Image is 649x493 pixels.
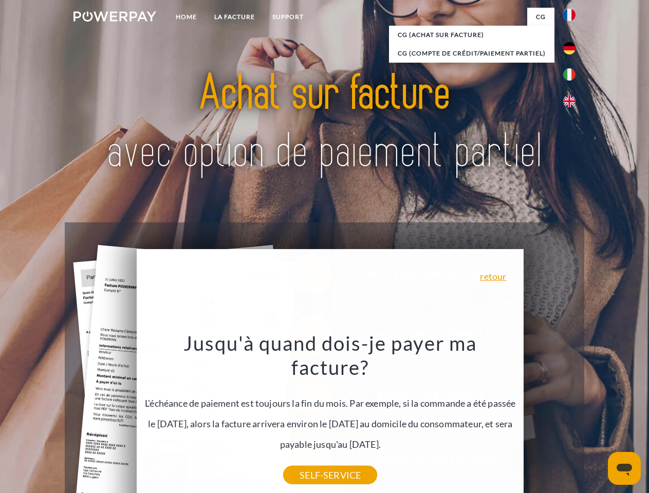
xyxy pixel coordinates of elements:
[563,68,576,81] img: it
[527,8,554,26] a: CG
[283,466,377,484] a: SELF-SERVICE
[563,9,576,21] img: fr
[480,272,506,281] a: retour
[264,8,312,26] a: Support
[563,95,576,107] img: en
[206,8,264,26] a: LA FACTURE
[73,11,156,22] img: logo-powerpay-white.svg
[167,8,206,26] a: Home
[98,49,551,197] img: title-powerpay_fr.svg
[608,452,641,485] iframe: Bouton de lancement de la fenêtre de messagerie
[563,42,576,54] img: de
[389,44,554,63] a: CG (Compte de crédit/paiement partiel)
[143,331,518,475] div: L'échéance de paiement est toujours la fin du mois. Par exemple, si la commande a été passée le [...
[389,26,554,44] a: CG (achat sur facture)
[143,331,518,380] h3: Jusqu'à quand dois-je payer ma facture?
